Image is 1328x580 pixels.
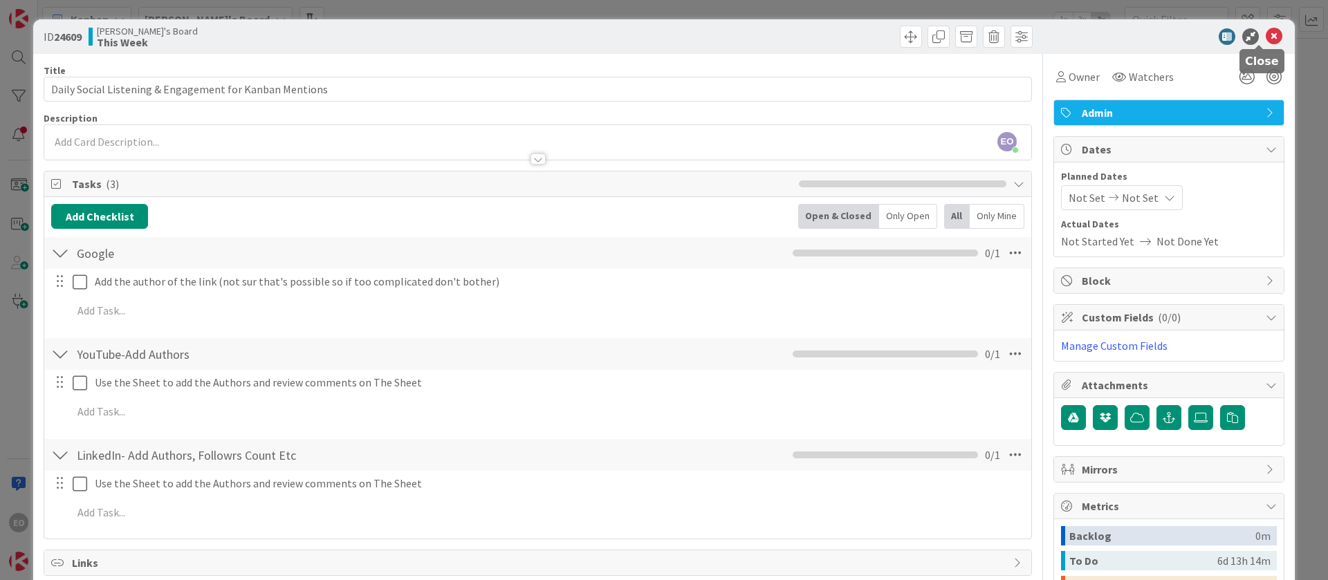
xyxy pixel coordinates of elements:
[1061,169,1277,184] span: Planned Dates
[95,274,1022,290] p: Add the author of the link (not sur that's possible so if too complicated don't bother)
[54,30,82,44] b: 24609
[1069,189,1105,206] span: Not Set
[1122,189,1159,206] span: Not Set
[985,346,1000,362] span: 0 / 1
[1082,498,1259,514] span: Metrics
[1061,233,1134,250] span: Not Started Yet
[970,204,1024,229] div: Only Mine
[1129,68,1174,85] span: Watchers
[985,447,1000,463] span: 0 / 1
[97,37,198,48] b: This Week
[1069,526,1255,545] div: Backlog
[1082,377,1259,393] span: Attachments
[944,204,970,229] div: All
[1069,551,1217,570] div: To Do
[1156,233,1219,250] span: Not Done Yet
[44,64,66,77] label: Title
[1158,310,1181,324] span: ( 0/0 )
[72,342,383,366] input: Add Checklist...
[798,204,879,229] div: Open & Closed
[1061,217,1277,232] span: Actual Dates
[1061,339,1168,353] a: Manage Custom Fields
[1082,272,1259,289] span: Block
[1082,461,1259,478] span: Mirrors
[72,442,383,467] input: Add Checklist...
[95,375,1022,391] p: Use the Sheet to add the Authors and review comments on The Sheet
[1082,309,1259,326] span: Custom Fields
[72,241,383,265] input: Add Checklist...
[72,554,1006,571] span: Links
[1069,68,1100,85] span: Owner
[1245,55,1279,68] h5: Close
[997,132,1017,151] span: EO
[44,28,82,45] span: ID
[97,26,198,37] span: [PERSON_NAME]'s Board
[985,245,1000,261] span: 0 / 1
[44,112,98,124] span: Description
[106,177,119,191] span: ( 3 )
[1082,104,1259,121] span: Admin
[51,204,148,229] button: Add Checklist
[95,476,1022,492] p: Use the Sheet to add the Authors and review comments on The Sheet
[44,77,1032,102] input: type card name here...
[1255,526,1271,545] div: 0m
[72,176,792,192] span: Tasks
[1082,141,1259,158] span: Dates
[879,204,937,229] div: Only Open
[1217,551,1271,570] div: 6d 13h 14m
